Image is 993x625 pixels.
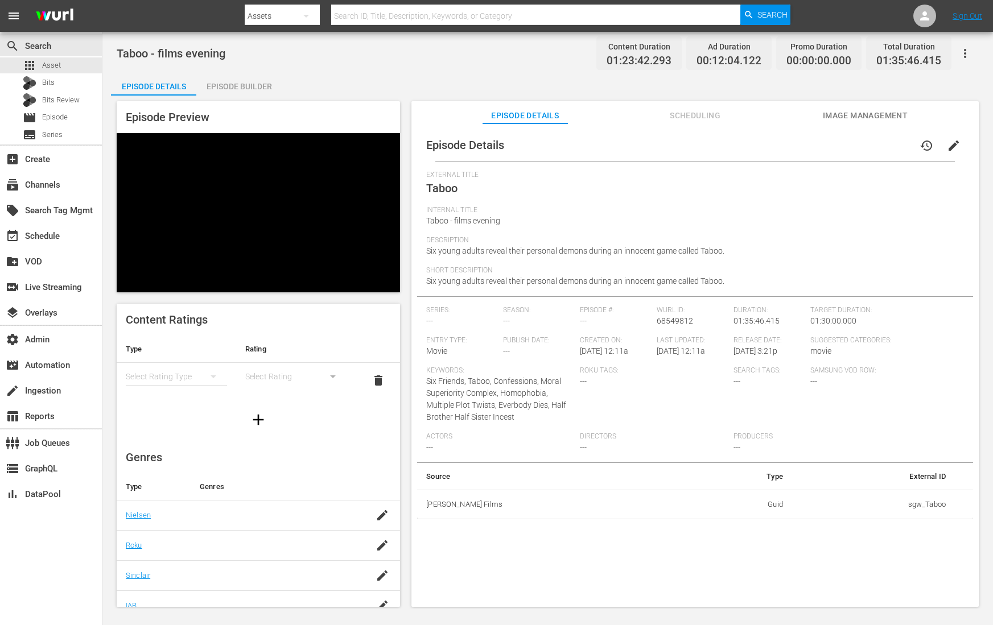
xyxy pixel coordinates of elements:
[27,3,82,30] img: ans4CAIJ8jUAAAAAAAAAAAAAAAAAAAAAAAAgQb4GAAAAAAAAAAAAAAAAAAAAAAAAJMjXAAAAAAAAAAAAAAAAAAAAAAAAgAT5G...
[426,236,958,245] span: Description
[580,432,728,441] span: Directors
[810,346,831,355] span: movie
[6,229,19,243] span: Schedule
[503,316,510,325] span: ---
[786,39,851,55] div: Promo Duration
[757,5,788,25] span: Search
[6,204,19,217] span: Search Tag Mgmt
[117,47,225,60] span: Taboo - films evening
[6,280,19,294] span: Live Streaming
[426,366,574,375] span: Keywords:
[196,73,282,96] button: Episode Builder
[126,450,162,464] span: Genres
[734,432,881,441] span: Producers
[426,138,504,152] span: Episode Details
[953,11,982,20] a: Sign Out
[417,463,973,520] table: simple table
[734,316,780,325] span: 01:35:46.415
[823,109,908,123] span: Image Management
[657,306,728,315] span: Wurl ID:
[503,336,574,345] span: Publish Date:
[6,333,19,346] span: Admin
[23,76,36,90] div: Bits
[740,5,790,25] button: Search
[810,306,958,315] span: Target Duration:
[657,346,705,355] span: [DATE] 12:11a
[426,432,574,441] span: Actors
[876,55,941,68] span: 01:35:46.415
[483,109,568,123] span: Episode Details
[6,384,19,398] span: Ingestion
[503,346,510,355] span: ---
[126,601,137,610] a: IAB
[6,462,19,475] span: GraphQL
[426,276,724,285] span: Six young adults reveal their personal demons during an innocent game called Taboo.
[23,93,36,107] div: Bits Review
[126,110,209,124] span: Episode Preview
[607,39,671,55] div: Content Duration
[117,133,400,292] div: Video Player
[426,442,433,452] span: ---
[810,366,881,375] span: Samsung VOD Row:
[6,255,19,268] span: VOD
[426,206,958,215] span: Internal Title
[503,306,574,315] span: Season:
[786,55,851,68] span: 00:00:00.000
[6,436,19,450] span: Job Queues
[6,39,19,53] span: Search
[191,473,365,500] th: Genres
[6,409,19,423] span: Reports
[426,181,458,195] span: Taboo
[810,336,958,345] span: Suggested Categories:
[657,336,728,345] span: Last Updated:
[692,463,792,490] th: Type
[580,376,587,386] span: ---
[126,571,150,580] a: Sinclair
[23,128,36,142] span: Series
[365,367,392,394] button: delete
[6,178,19,192] span: Channels
[580,442,587,452] span: ---
[920,139,933,152] span: history
[417,490,691,519] th: [PERSON_NAME] Films
[580,346,628,355] span: [DATE] 12:11a
[196,73,282,100] div: Episode Builder
[810,376,817,386] span: ---
[417,463,691,490] th: Source
[6,487,19,501] span: DataPool
[111,73,196,96] button: Episode Details
[607,55,671,68] span: 01:23:42.293
[126,511,151,519] a: Nielsen
[426,266,958,275] span: Short Description
[947,139,961,152] span: edit
[42,111,68,123] span: Episode
[426,246,724,255] span: Six young adults reveal their personal demons during an innocent game called Taboo.
[810,316,856,325] span: 01:30:00.000
[23,59,36,72] span: Asset
[697,55,761,68] span: 00:12:04.122
[734,442,740,452] span: ---
[580,366,728,375] span: Roku Tags:
[734,346,777,355] span: [DATE] 3:21p
[426,346,447,355] span: Movie
[792,463,955,490] th: External ID
[426,216,500,225] span: Taboo - films evening
[126,541,142,549] a: Roku
[913,132,940,159] button: history
[111,73,196,100] div: Episode Details
[426,376,566,421] span: Six Friends, Taboo, Confessions, Moral Superiority Complex, Homophobia, Multiple Plot Twists, Eve...
[426,316,433,325] span: ---
[6,306,19,320] span: Overlays
[876,39,941,55] div: Total Duration
[792,490,955,519] td: sgw_Taboo
[734,366,805,375] span: Search Tags:
[653,109,738,123] span: Scheduling
[6,152,19,166] span: Create
[580,306,651,315] span: Episode #:
[236,336,356,363] th: Rating
[372,374,385,387] span: delete
[126,313,208,326] span: Content Ratings
[734,376,740,386] span: ---
[692,490,792,519] td: Guid
[734,336,805,345] span: Release Date:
